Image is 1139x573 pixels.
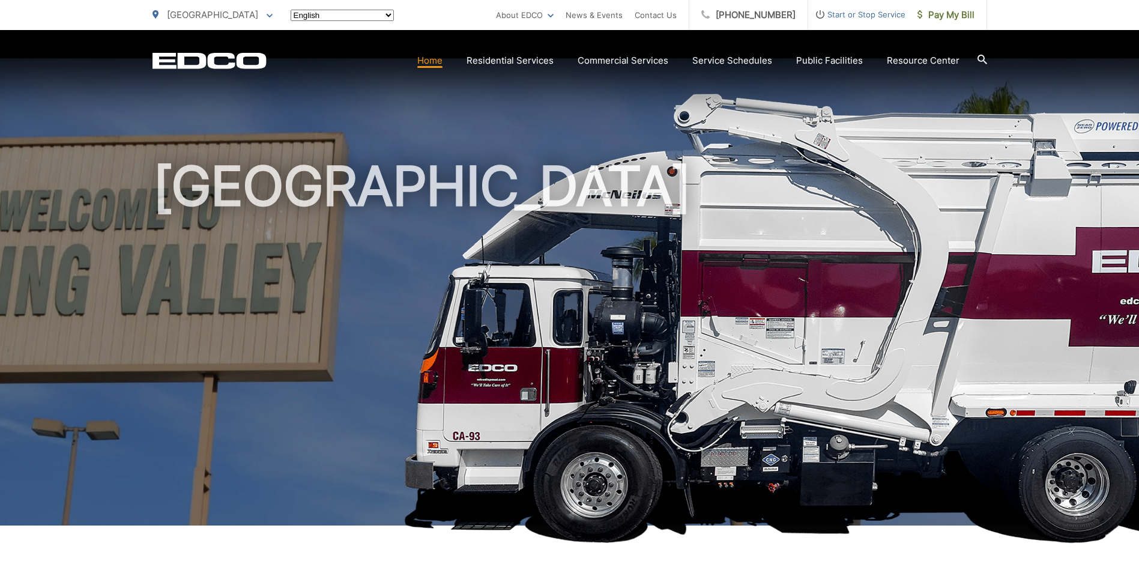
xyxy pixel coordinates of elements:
[917,8,974,22] span: Pay My Bill
[578,53,668,68] a: Commercial Services
[566,8,623,22] a: News & Events
[496,8,554,22] a: About EDCO
[417,53,443,68] a: Home
[692,53,772,68] a: Service Schedules
[153,52,267,69] a: EDCD logo. Return to the homepage.
[153,156,987,536] h1: [GEOGRAPHIC_DATA]
[887,53,959,68] a: Resource Center
[291,10,394,21] select: Select a language
[167,9,258,20] span: [GEOGRAPHIC_DATA]
[467,53,554,68] a: Residential Services
[635,8,677,22] a: Contact Us
[796,53,863,68] a: Public Facilities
